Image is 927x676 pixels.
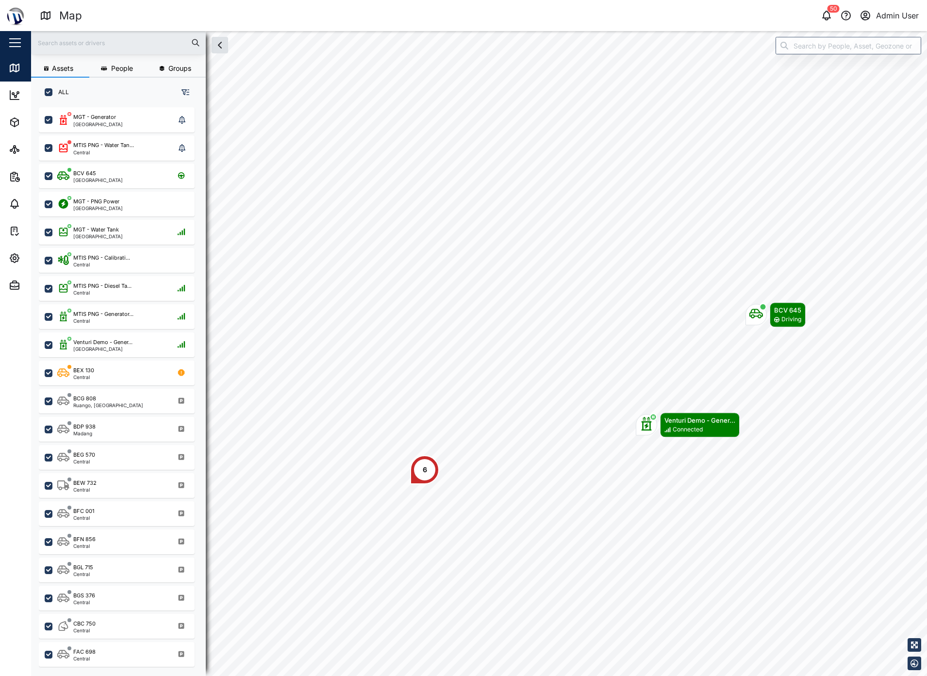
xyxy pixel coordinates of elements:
[73,178,123,182] div: [GEOGRAPHIC_DATA]
[73,318,133,323] div: Central
[39,104,205,668] div: grid
[73,592,95,600] div: BGS 376
[673,425,703,434] div: Connected
[73,310,133,318] div: MTIS PNG - Generator...
[745,302,806,327] div: Map marker
[73,600,95,605] div: Central
[25,171,58,182] div: Reports
[73,226,119,234] div: MGT - Water Tank
[73,572,93,577] div: Central
[25,63,47,73] div: Map
[73,628,96,633] div: Central
[636,412,740,437] div: Map marker
[73,479,97,487] div: BEW 732
[73,346,132,351] div: [GEOGRAPHIC_DATA]
[73,150,134,155] div: Central
[25,280,54,291] div: Admin
[73,563,93,572] div: BGL 715
[776,37,921,54] input: Search by People, Asset, Geozone or Place
[73,375,94,379] div: Central
[73,113,116,121] div: MGT - Generator
[73,515,94,520] div: Central
[25,253,60,264] div: Settings
[5,5,26,26] img: Main Logo
[423,464,427,475] div: 6
[73,487,97,492] div: Central
[168,65,191,72] span: Groups
[73,169,96,178] div: BCV 645
[73,451,95,459] div: BEG 570
[111,65,133,72] span: People
[73,262,130,267] div: Central
[73,122,123,127] div: [GEOGRAPHIC_DATA]
[73,648,96,656] div: FAC 698
[73,431,96,436] div: Madang
[25,117,55,128] div: Assets
[73,459,95,464] div: Central
[73,620,96,628] div: CBC 750
[73,403,143,408] div: Ruango, [GEOGRAPHIC_DATA]
[25,198,55,209] div: Alarms
[859,9,919,22] button: Admin User
[25,226,52,236] div: Tasks
[73,535,96,544] div: BFN 856
[410,455,439,484] div: Map marker
[73,254,130,262] div: MTIS PNG - Calibrati...
[73,234,123,239] div: [GEOGRAPHIC_DATA]
[73,338,132,346] div: Venturi Demo - Gener...
[52,88,69,96] label: ALL
[73,206,123,211] div: [GEOGRAPHIC_DATA]
[781,315,801,324] div: Driving
[73,282,132,290] div: MTIS PNG - Diesel Ta...
[59,7,82,24] div: Map
[73,507,94,515] div: BFC 001
[73,366,94,375] div: BEX 130
[664,415,735,425] div: Venturi Demo - Gener...
[73,423,96,431] div: BDP 938
[73,141,134,149] div: MTIS PNG - Water Tan...
[73,656,96,661] div: Central
[73,198,119,206] div: MGT - PNG Power
[73,395,96,403] div: BCG 808
[774,305,801,315] div: BCV 645
[876,10,919,22] div: Admin User
[828,5,840,13] div: 50
[25,90,69,100] div: Dashboard
[73,290,132,295] div: Central
[37,35,200,50] input: Search assets or drivers
[25,144,49,155] div: Sites
[31,31,927,676] canvas: Map
[73,544,96,548] div: Central
[52,65,73,72] span: Assets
